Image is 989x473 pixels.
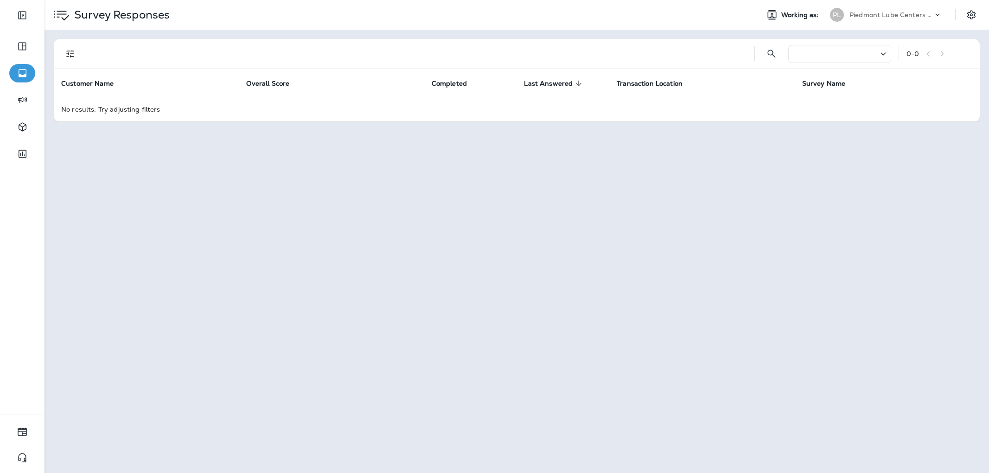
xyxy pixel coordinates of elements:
div: PL [830,8,844,22]
span: Survey Name [802,80,846,88]
span: Transaction Location [617,79,695,88]
button: Expand Sidebar [9,6,35,25]
span: Survey Name [802,79,858,88]
span: Customer Name [61,80,114,88]
button: Settings [963,6,980,23]
div: 0 - 0 [906,50,919,57]
button: Filters [61,44,80,63]
span: Last Answered [524,80,573,88]
span: Customer Name [61,79,126,88]
button: Search Survey Responses [762,44,781,63]
span: Last Answered [524,79,585,88]
td: No results. Try adjusting filters [54,97,980,121]
span: Overall Score [246,80,289,88]
span: Working as: [781,11,821,19]
span: Completed [432,80,467,88]
p: Piedmont Lube Centers LLC [849,11,933,19]
span: Overall Score [246,79,301,88]
span: Transaction Location [617,80,683,88]
p: Survey Responses [70,8,170,22]
span: Completed [432,79,479,88]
